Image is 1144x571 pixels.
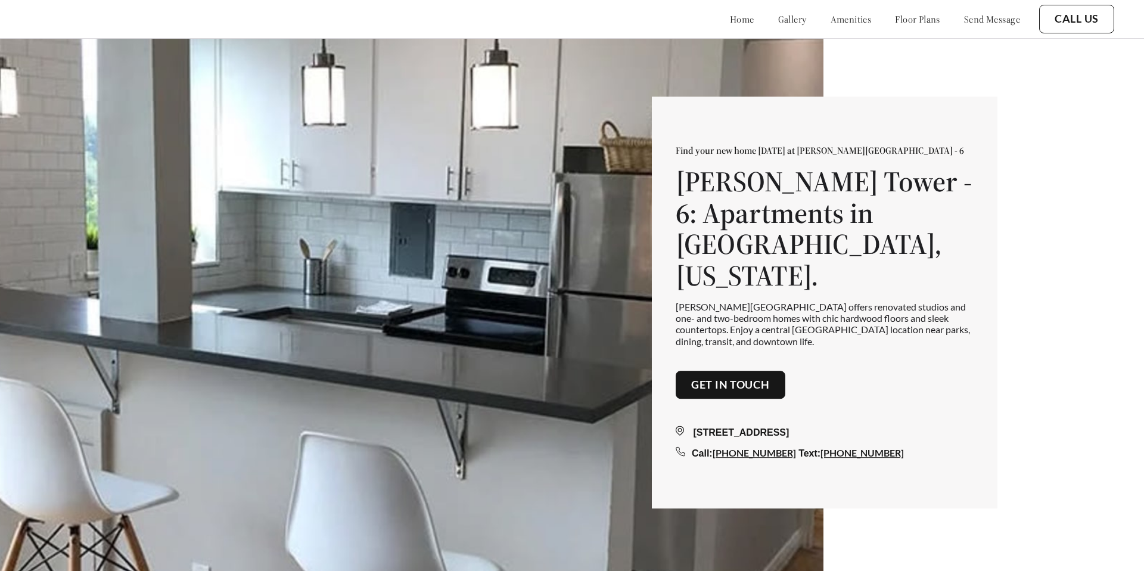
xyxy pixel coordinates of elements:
[1055,13,1099,26] a: Call Us
[676,144,974,156] p: Find your new home [DATE] at [PERSON_NAME][GEOGRAPHIC_DATA] - 6
[798,449,820,459] span: Text:
[778,13,807,25] a: gallery
[730,13,754,25] a: home
[676,301,974,347] p: [PERSON_NAME][GEOGRAPHIC_DATA] offers renovated studios and one- and two-bedroom homes with chic ...
[676,371,785,399] button: Get in touch
[1039,5,1114,33] button: Call Us
[831,13,872,25] a: amenities
[895,13,940,25] a: floor plans
[676,166,974,291] h1: [PERSON_NAME] Tower - 6: Apartments in [GEOGRAPHIC_DATA], [US_STATE].
[692,449,713,459] span: Call:
[676,426,974,440] div: [STREET_ADDRESS]
[691,378,770,392] a: Get in touch
[964,13,1020,25] a: send message
[820,448,904,459] a: [PHONE_NUMBER]
[713,448,796,459] a: [PHONE_NUMBER]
